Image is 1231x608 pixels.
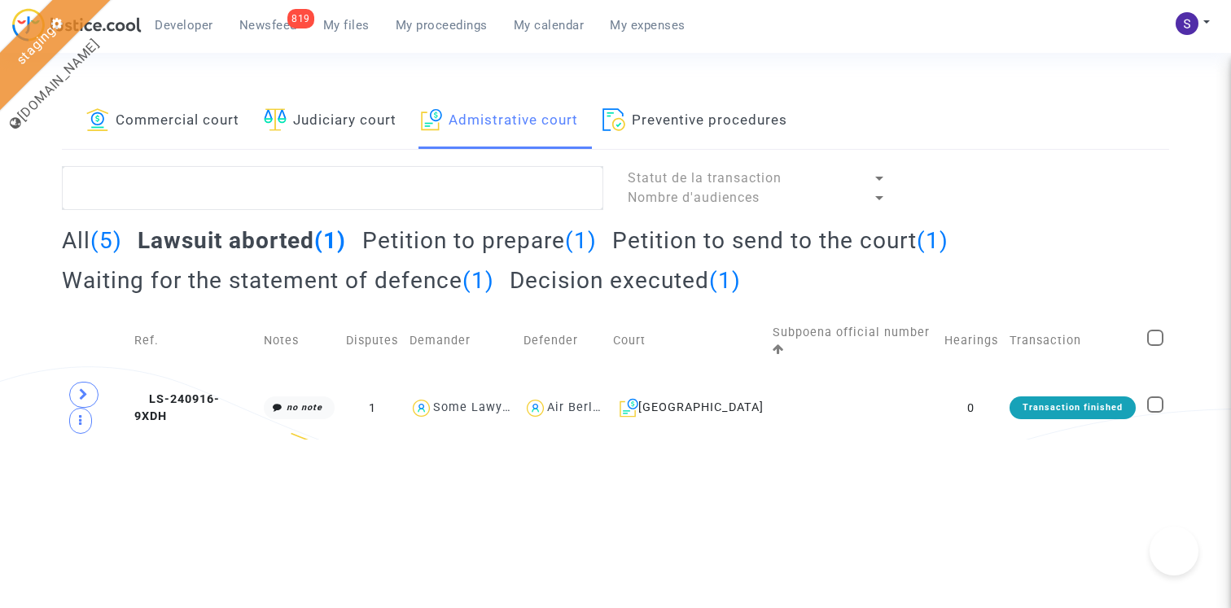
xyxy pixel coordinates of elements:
span: LS-240916-9XDH [134,392,220,424]
span: My calendar [514,18,585,33]
a: Admistrative court [421,94,579,149]
span: Statut de la transaction [628,170,782,186]
span: (1) [709,267,741,294]
a: 819Newsfeed [226,13,310,37]
a: My proceedings [383,13,501,37]
a: staging [13,22,59,68]
td: Defender [518,306,607,376]
div: Transaction finished [1010,396,1136,419]
h2: Petition to send to the court [612,226,948,255]
td: 1 [340,376,404,440]
td: Court [607,306,768,376]
div: Some Lawyer [433,400,515,414]
img: icon-faciliter-sm.svg [264,108,287,131]
td: Subpoena official number [767,306,939,376]
div: 819 [287,9,314,28]
i: no note [287,402,322,413]
img: icon-file.svg [602,108,625,131]
span: Developer [155,18,213,33]
td: 0 [939,376,1004,440]
a: Commercial court [86,94,239,149]
h2: Petition to prepare [362,226,597,255]
h2: All [62,226,122,255]
div: Air Berlin [547,400,604,414]
span: My proceedings [396,18,488,33]
a: My files [310,13,383,37]
td: Disputes [340,306,404,376]
td: Ref. [129,306,258,376]
img: jc-logo.svg [12,8,142,42]
a: My calendar [501,13,598,37]
img: AATXAJzXWKNfJAvGAIGHdyY_gcMIbvvELmlruU_jnevN=s96-c [1176,12,1198,35]
span: My files [323,18,370,33]
a: Preventive procedures [602,94,787,149]
span: (1) [565,227,597,254]
span: Newsfeed [239,18,297,33]
iframe: Help Scout Beacon - Open [1150,527,1198,575]
span: (1) [314,227,346,254]
img: icon-archive.svg [620,398,638,418]
span: Nombre d'audiences [628,190,760,205]
img: icon-user.svg [524,396,547,420]
a: Judiciary court [264,94,396,149]
span: (1) [462,267,494,294]
span: My expenses [610,18,686,33]
td: Transaction [1004,306,1141,376]
h2: Decision executed [510,266,741,295]
h2: Lawsuit aborted [138,226,346,255]
a: Developer [142,13,226,37]
img: icon-user.svg [410,396,433,420]
div: [GEOGRAPHIC_DATA] [613,398,762,418]
img: icon-banque.svg [86,108,109,131]
span: (1) [917,227,948,254]
h2: Waiting for the statement of defence [62,266,494,295]
td: Notes [258,306,341,376]
img: icon-archive.svg [421,108,443,131]
a: My expenses [597,13,699,37]
td: Demander [404,306,518,376]
td: Hearings [939,306,1004,376]
span: (5) [90,227,122,254]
